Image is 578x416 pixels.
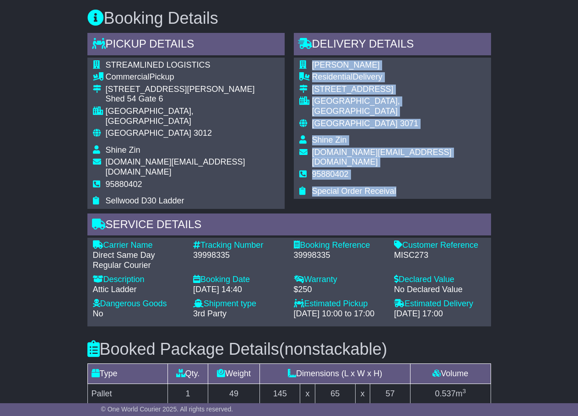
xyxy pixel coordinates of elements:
div: [DATE] 14:40 [193,285,285,295]
td: x [300,384,315,404]
td: x [355,384,370,404]
div: Booking Date [193,275,285,285]
span: [PERSON_NAME] [312,60,380,69]
span: 0.537 [435,389,455,398]
span: 3071 [400,119,418,128]
div: Direct Same Day Regular Courier [93,251,184,270]
div: 39998335 [193,251,285,261]
div: [GEOGRAPHIC_DATA], [GEOGRAPHIC_DATA] [312,96,486,116]
div: [STREET_ADDRESS] [312,85,486,95]
span: Shine Zin [106,145,140,155]
span: Special Order Receival [312,187,396,196]
span: Sellwood D30 Ladder [106,196,184,205]
div: Carrier Name [93,240,184,251]
div: No Declared Value [394,285,486,295]
div: Delivery [312,72,486,82]
span: [GEOGRAPHIC_DATA] [106,128,191,138]
td: 57 [370,384,411,404]
span: (nonstackable) [279,340,387,358]
td: Type [87,364,168,384]
span: STREAMLINED LOGISTICS [106,60,211,69]
div: $250 [294,285,385,295]
div: Warranty [294,275,385,285]
div: 39998335 [294,251,385,261]
h3: Booking Details [87,9,491,27]
sup: 3 [462,388,466,395]
div: Declared Value [394,275,486,285]
td: 65 [315,384,355,404]
h3: Booked Package Details [87,340,491,358]
div: Customer Reference [394,240,486,251]
span: [DOMAIN_NAME][EMAIL_ADDRESS][DOMAIN_NAME] [312,148,452,167]
div: Booking Reference [294,240,385,251]
td: Pallet [87,384,168,404]
span: © One World Courier 2025. All rights reserved. [101,405,233,413]
div: Pickup Details [87,33,285,58]
td: 1 [168,384,208,404]
div: Description [93,275,184,285]
span: Commercial [106,72,150,81]
td: 49 [208,384,260,404]
span: [DOMAIN_NAME][EMAIL_ADDRESS][DOMAIN_NAME] [106,157,245,176]
span: No [93,309,103,318]
div: Attic Ladder [93,285,184,295]
span: 3012 [194,128,212,138]
div: [GEOGRAPHIC_DATA], [GEOGRAPHIC_DATA] [106,107,279,126]
div: Delivery Details [294,33,491,58]
div: Dangerous Goods [93,299,184,309]
td: Dimensions (L x W x H) [260,364,410,384]
span: 95880402 [312,170,349,179]
span: 95880402 [106,180,142,189]
td: Volume [410,364,491,384]
div: [DATE] 17:00 [394,309,486,319]
span: [GEOGRAPHIC_DATA] [312,119,398,128]
div: Pickup [106,72,279,82]
div: Estimated Delivery [394,299,486,309]
div: Shed 54 Gate 6 [106,94,279,104]
div: MISC273 [394,251,486,261]
td: Qty. [168,364,208,384]
td: Weight [208,364,260,384]
span: Shine Zin [312,135,347,144]
td: 145 [260,384,300,404]
span: Residential [312,72,353,81]
span: 3rd Party [193,309,227,318]
div: Tracking Number [193,240,285,251]
td: m [410,384,491,404]
div: Estimated Pickup [294,299,385,309]
div: Shipment type [193,299,285,309]
div: Service Details [87,213,491,238]
div: [STREET_ADDRESS][PERSON_NAME] [106,85,279,95]
div: [DATE] 10:00 to 17:00 [294,309,385,319]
